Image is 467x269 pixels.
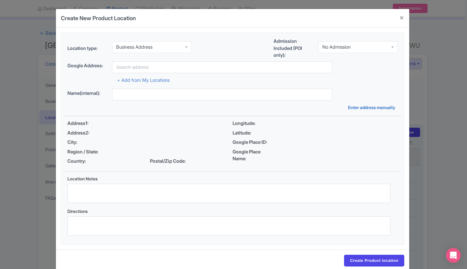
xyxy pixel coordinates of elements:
[233,130,275,137] span: Latitude:
[233,120,275,127] span: Longitude:
[348,104,398,111] a: Enter address manually
[150,158,192,165] span: Postal/Zip Code:
[394,9,409,27] button: Close
[446,248,461,263] div: Open Intercom Messenger
[233,139,275,146] span: Google Place ID:
[67,158,110,165] span: Country:
[67,62,107,69] label: Google Address:
[322,44,351,50] div: No Admission
[344,255,404,267] input: Create Product location
[117,77,170,83] a: + Add from My Locations
[61,14,136,22] h4: Create New Product Location
[67,130,110,137] span: Address2:
[67,120,110,127] span: Address1:
[67,45,107,52] label: Location type:
[274,38,313,59] label: Admission Included (POI only):
[116,44,152,50] div: Business Address
[67,209,88,214] span: Directions
[67,148,110,156] span: Region / State:
[233,148,275,162] span: Google Place Name:
[67,90,107,97] label: Name(internal):
[67,139,110,146] span: City:
[67,176,97,181] span: Location Notes
[112,61,332,73] input: Search address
